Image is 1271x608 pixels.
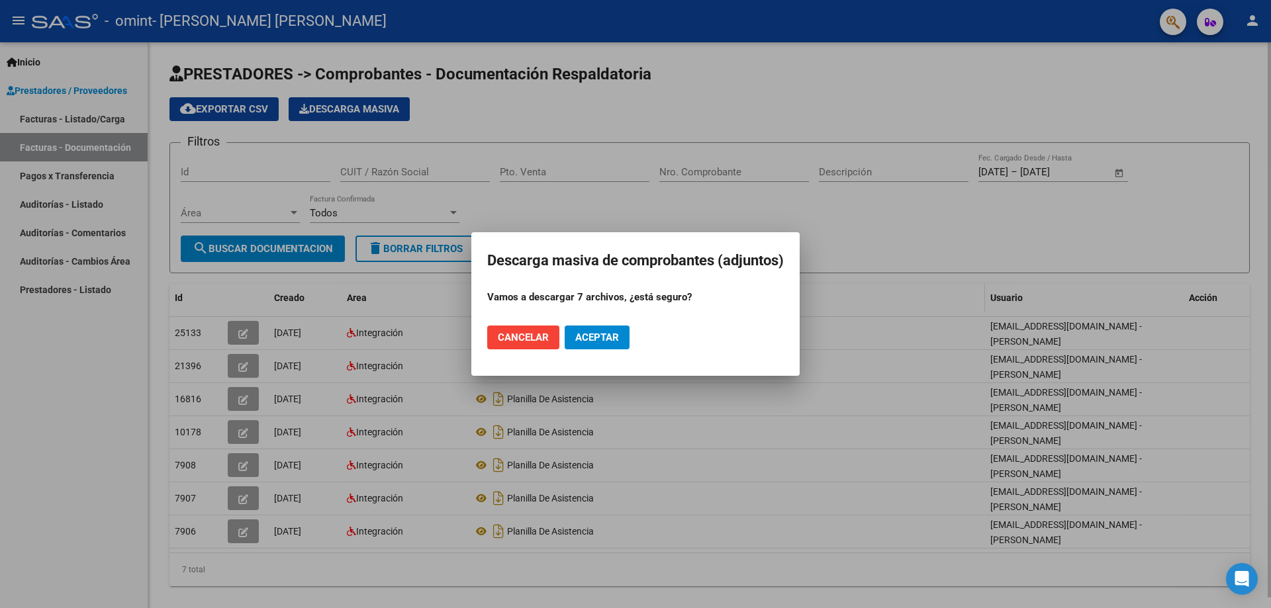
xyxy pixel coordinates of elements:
button: Cancelar [487,326,559,349]
div: Open Intercom Messenger [1226,563,1258,595]
span: Cancelar [498,331,549,343]
h2: Descarga masiva de comprobantes (adjuntos) [487,248,784,273]
span: Aceptar [575,331,619,343]
p: Vamos a descargar 7 archivos, ¿está seguro? [487,290,784,305]
button: Aceptar [565,326,630,349]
